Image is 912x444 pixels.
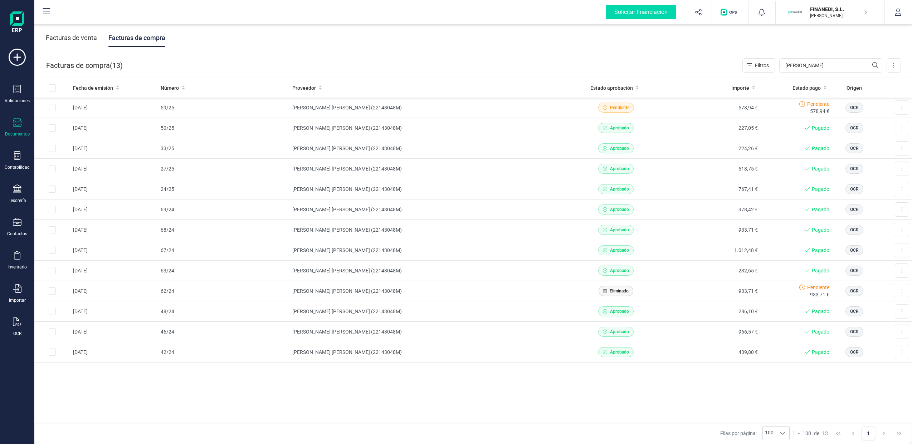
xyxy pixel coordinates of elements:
[610,145,629,152] span: Aprobado
[49,165,56,172] div: Row Selected 39b1fbe8-1d08-43b1-b5f0-7ef678001de5
[8,264,27,270] div: Inventario
[779,58,882,73] input: Buscar...
[810,13,867,19] p: [PERSON_NAME]
[664,301,761,322] td: 286,10 €
[812,349,829,356] span: Pagado
[850,227,859,233] span: OCR
[610,227,629,233] span: Aprobado
[158,179,289,199] td: 24/25
[610,349,629,355] span: Aprobado
[289,240,567,261] td: [PERSON_NAME] [PERSON_NAME] (22143048M)
[822,430,828,437] span: 13
[610,166,629,172] span: Aprobado
[742,58,775,73] button: Filtros
[108,29,165,47] div: Facturas de compra
[792,84,821,92] span: Estado pago
[49,308,56,315] div: Row Selected 66311538-34b5-42a0-b8dd-5362e6f8f0a2
[850,349,859,355] span: OCR
[784,1,876,24] button: FIFINANEDI, S.L.[PERSON_NAME]
[49,349,56,356] div: Row Selected 1e779849-e765-4d22-a610-e2d8c97a741d
[721,9,740,16] img: Logo de OPS
[664,179,761,199] td: 767,41 €
[716,1,744,24] button: Logo de OPS
[831,426,845,440] button: First Page
[5,98,30,104] div: Validaciones
[664,261,761,281] td: 232,65 €
[847,426,860,440] button: Previous Page
[812,145,829,152] span: Pagado
[10,11,24,34] img: Logo Finanedi
[606,5,676,19] div: Solicitar financiación
[7,231,27,237] div: Contactos
[664,98,761,118] td: 578,94 €
[850,329,859,335] span: OCR
[158,159,289,179] td: 27/25
[289,220,567,240] td: [PERSON_NAME] [PERSON_NAME] (22143048M)
[610,329,629,335] span: Aprobado
[289,322,567,342] td: [PERSON_NAME] [PERSON_NAME] (22143048M)
[70,240,158,261] td: [DATE]
[803,430,811,437] span: 100
[70,261,158,281] td: [DATE]
[664,322,761,342] td: 966,57 €
[13,331,21,336] div: OCR
[5,131,30,137] div: Documentos
[610,247,629,253] span: Aprobado
[70,199,158,220] td: [DATE]
[763,427,776,440] span: 100
[289,342,567,362] td: [PERSON_NAME] [PERSON_NAME] (22143048M)
[610,308,629,315] span: Aprobado
[810,6,867,13] p: FINANEDI, S.L.
[73,84,113,92] span: Fecha de emisión
[850,247,859,253] span: OCR
[850,145,859,152] span: OCR
[892,426,906,440] button: Last Page
[289,138,567,159] td: [PERSON_NAME] [PERSON_NAME] (22143048M)
[49,287,56,295] div: Row Selected b8667028-d322-4ce8-97b8-6d9af1d909fe
[850,186,859,192] span: OCR
[289,261,567,281] td: [PERSON_NAME] [PERSON_NAME] (22143048M)
[847,84,862,92] span: Origen
[812,165,829,172] span: Pagado
[112,60,120,70] span: 13
[158,220,289,240] td: 68/24
[5,164,30,170] div: Contabilidad
[812,186,829,193] span: Pagado
[812,247,829,254] span: Pagado
[9,198,26,203] div: Tesorería
[70,138,158,159] td: [DATE]
[610,125,629,131] span: Aprobado
[877,426,891,440] button: Next Page
[289,281,567,301] td: [PERSON_NAME] [PERSON_NAME] (22143048M)
[49,84,56,92] div: All items unselected
[158,98,289,118] td: 59/25
[158,301,289,322] td: 48/24
[49,247,56,254] div: Row Selected 37615f41-2727-4b25-bc02-39bc11c99066
[850,206,859,213] span: OCR
[289,159,567,179] td: [PERSON_NAME] [PERSON_NAME] (22143048M)
[664,199,761,220] td: 378,42 €
[70,159,158,179] td: [DATE]
[812,226,829,233] span: Pagado
[590,84,633,92] span: Estado aprobación
[70,98,158,118] td: [DATE]
[664,220,761,240] td: 933,71 €
[161,84,179,92] span: Número
[812,124,829,132] span: Pagado
[850,125,859,131] span: OCR
[49,206,56,213] div: Row Selected edd732a1-3856-4aad-80f3-b3f0cc88ecf9
[850,288,859,294] span: OCR
[812,308,829,315] span: Pagado
[158,281,289,301] td: 62/24
[664,240,761,261] td: 1.012,48 €
[46,29,97,47] div: Facturas de venta
[289,98,567,118] td: [PERSON_NAME] [PERSON_NAME] (22143048M)
[289,179,567,199] td: [PERSON_NAME] [PERSON_NAME] (22143048M)
[814,430,819,437] span: de
[850,267,859,274] span: OCR
[807,100,829,108] span: Pendiente
[70,301,158,322] td: [DATE]
[289,301,567,322] td: [PERSON_NAME] [PERSON_NAME] (22143048M)
[70,179,158,199] td: [DATE]
[46,58,123,73] div: Facturas de compra ( )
